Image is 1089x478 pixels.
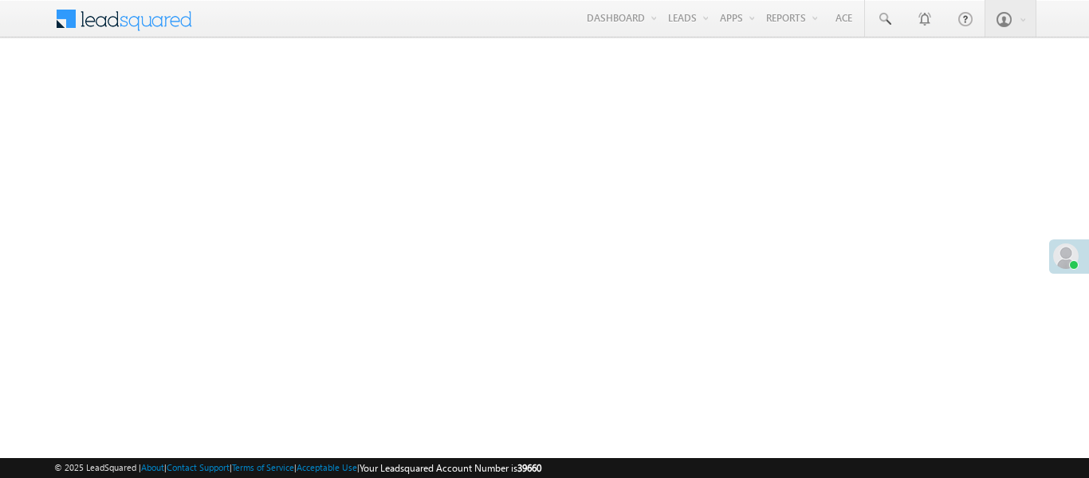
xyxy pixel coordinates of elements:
span: 39660 [517,462,541,474]
span: © 2025 LeadSquared | | | | | [54,460,541,476]
a: About [141,462,164,472]
a: Contact Support [167,462,230,472]
span: Your Leadsquared Account Number is [360,462,541,474]
a: Terms of Service [232,462,294,472]
a: Acceptable Use [297,462,357,472]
